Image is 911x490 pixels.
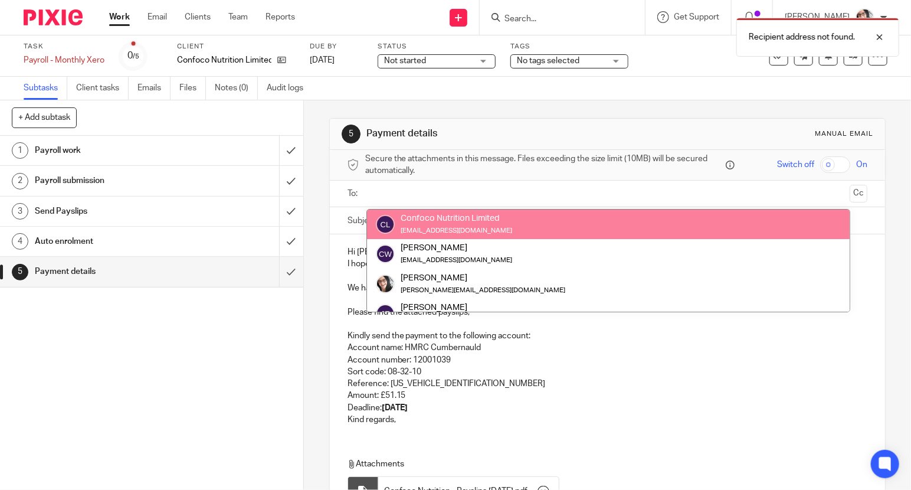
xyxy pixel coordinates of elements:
[376,275,395,293] img: me%20(1).jpg
[127,49,139,63] div: 0
[109,11,130,23] a: Work
[348,188,361,200] label: To:
[12,264,28,280] div: 5
[137,77,171,100] a: Emails
[215,77,258,100] a: Notes (0)
[401,302,512,313] div: [PERSON_NAME]
[24,9,83,25] img: Pixie
[856,159,867,171] span: On
[348,458,857,470] p: Attachments
[148,11,167,23] a: Email
[401,287,565,293] small: [PERSON_NAME][EMAIL_ADDRESS][DOMAIN_NAME]
[850,185,867,202] button: Cc
[382,404,408,412] strong: [DATE]
[342,125,361,143] div: 5
[310,42,363,51] label: Due by
[35,233,190,250] h1: Auto enrolment
[24,77,67,100] a: Subtasks
[348,402,868,414] p: Deadline:
[12,233,28,250] div: 4
[35,142,190,159] h1: Payroll work
[366,128,633,140] h1: Payment details
[401,272,565,283] div: [PERSON_NAME]
[348,390,868,401] p: Amount: £51.15
[348,258,868,270] p: I hope you're well.
[24,42,104,51] label: Task
[348,306,868,318] p: Please find the attached payslips,
[348,215,378,227] label: Subject:
[348,282,868,294] p: We have now successfully filed the August payroll.
[348,414,868,426] p: Kind regards,
[179,77,206,100] a: Files
[12,173,28,190] div: 2
[35,263,190,280] h1: Payment details
[76,77,129,100] a: Client tasks
[348,342,868,354] p: Account name: HMRC Cumbernauld
[401,213,512,224] div: Confoco Nutrition Limited
[376,244,395,263] img: svg%3E
[177,54,271,66] p: Confoco Nutrition Limited
[133,53,139,60] small: /5
[856,8,874,27] img: me%20(1).jpg
[401,227,512,234] small: [EMAIL_ADDRESS][DOMAIN_NAME]
[267,77,312,100] a: Audit logs
[348,378,868,390] p: Reference: [US_VEHICLE_IDENTIFICATION_NUMBER]
[401,257,512,263] small: [EMAIL_ADDRESS][DOMAIN_NAME]
[378,42,496,51] label: Status
[35,202,190,220] h1: Send Payslips
[228,11,248,23] a: Team
[815,129,873,139] div: Manual email
[35,172,190,190] h1: Payroll submission
[348,246,868,258] p: Hi [PERSON_NAME]
[310,56,335,64] span: [DATE]
[401,242,512,254] div: [PERSON_NAME]
[24,54,104,66] div: Payroll - Monthly Xero
[348,354,868,366] p: Account number: 12001039
[749,31,855,43] p: Recipient address not found.
[348,366,868,378] p: Sort code: 08-32-10
[365,153,723,177] span: Secure the attachments in this message. Files exceeding the size limit (10MB) will be secured aut...
[12,203,28,220] div: 3
[376,304,395,323] img: svg%3E
[266,11,295,23] a: Reports
[517,57,579,65] span: No tags selected
[12,142,28,159] div: 1
[185,11,211,23] a: Clients
[348,330,868,342] p: Kindly send the payment to the following account:
[177,42,295,51] label: Client
[384,57,426,65] span: Not started
[376,215,395,234] img: svg%3E
[777,159,814,171] span: Switch off
[12,107,77,128] button: + Add subtask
